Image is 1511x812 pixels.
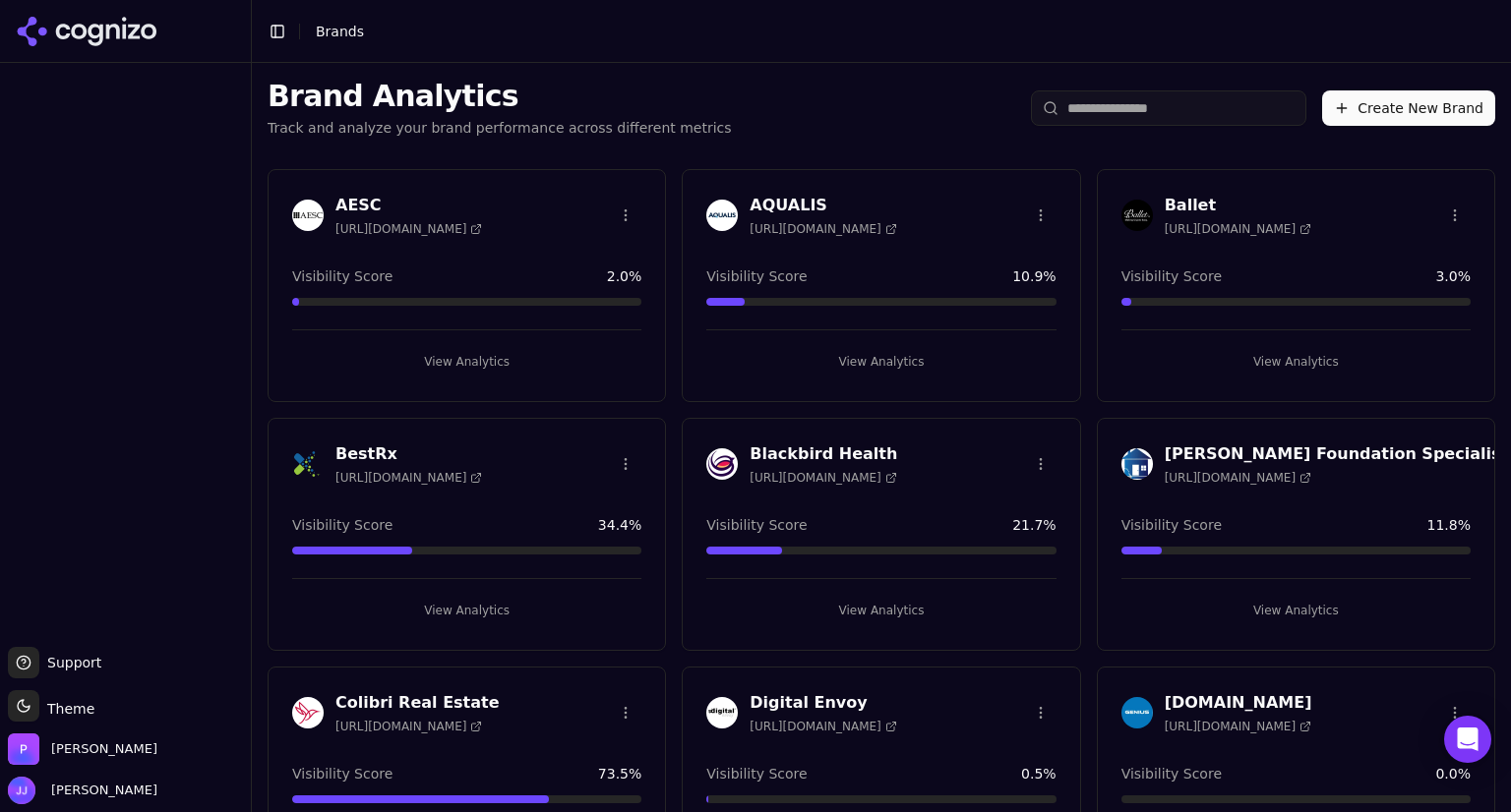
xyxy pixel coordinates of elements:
span: [URL][DOMAIN_NAME] [335,719,482,734]
span: 2.0 % [607,266,642,286]
img: Digital Envoy [706,697,738,728]
span: [URL][DOMAIN_NAME] [750,470,896,486]
span: 73.5 % [598,764,641,783]
img: Jen Jones [8,777,35,804]
button: View Analytics [292,346,641,377]
span: 0.5 % [1021,764,1057,783]
span: [URL][DOMAIN_NAME] [750,719,896,734]
nav: breadcrumb [316,22,364,41]
img: Colibri Real Estate [292,697,324,728]
h3: Ballet [1165,194,1311,217]
span: Visibility Score [292,515,393,535]
span: [URL][DOMAIN_NAME] [335,470,482,486]
span: Theme [39,701,94,717]
span: 11.8 % [1427,515,1471,535]
p: Track and analyze your brand performance across different metrics [268,118,732,138]
span: Visibility Score [1121,266,1222,286]
span: [URL][DOMAIN_NAME] [1165,719,1311,734]
button: View Analytics [706,346,1056,377]
h3: AQUALIS [750,194,896,217]
h3: AESC [335,194,482,217]
div: Open Intercom Messenger [1444,716,1491,763]
img: BestRx [292,448,324,480]
span: 10.9 % [1012,266,1056,286]
span: 34.4 % [598,515,641,535]
img: Cantey Foundation Specialists [1121,448,1153,480]
span: Visibility Score [292,764,393,783]
img: GeniusQ.io [1121,697,1153,728]
span: [URL][DOMAIN_NAME] [335,221,482,237]
span: [URL][DOMAIN_NAME] [1165,470,1311,486]
span: Visibility Score [1121,515,1222,535]
img: AQUALIS [706,200,738,231]
span: Visibility Score [706,764,807,783]
span: [URL][DOMAIN_NAME] [750,221,896,237]
button: View Analytics [292,595,641,626]
h3: [DOMAIN_NAME] [1165,691,1312,715]
button: View Analytics [706,595,1056,626]
img: Perrill [8,733,39,765]
button: View Analytics [1121,346,1471,377]
span: Visibility Score [1121,764,1222,783]
span: Brands [316,24,364,39]
span: 0.0 % [1435,764,1471,783]
button: View Analytics [1121,595,1471,626]
span: Visibility Score [706,266,807,286]
span: Visibility Score [292,266,393,286]
h3: Colibri Real Estate [335,691,500,715]
span: Support [39,653,101,672]
button: Open organization switcher [8,733,157,765]
h1: Brand Analytics [268,79,732,114]
button: Open user button [8,777,157,804]
h3: Digital Envoy [750,691,896,715]
span: 21.7 % [1012,515,1056,535]
button: Create New Brand [1322,90,1495,126]
h3: Blackbird Health [750,442,897,466]
span: 3.0 % [1435,266,1471,286]
h3: BestRx [335,442,482,466]
span: Visibility Score [706,515,807,535]
span: [URL][DOMAIN_NAME] [1165,221,1311,237]
img: AESC [292,200,324,231]
img: Blackbird Health [706,448,738,480]
span: [PERSON_NAME] [43,782,157,799]
img: Ballet [1121,200,1153,231]
span: Perrill [51,740,157,758]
